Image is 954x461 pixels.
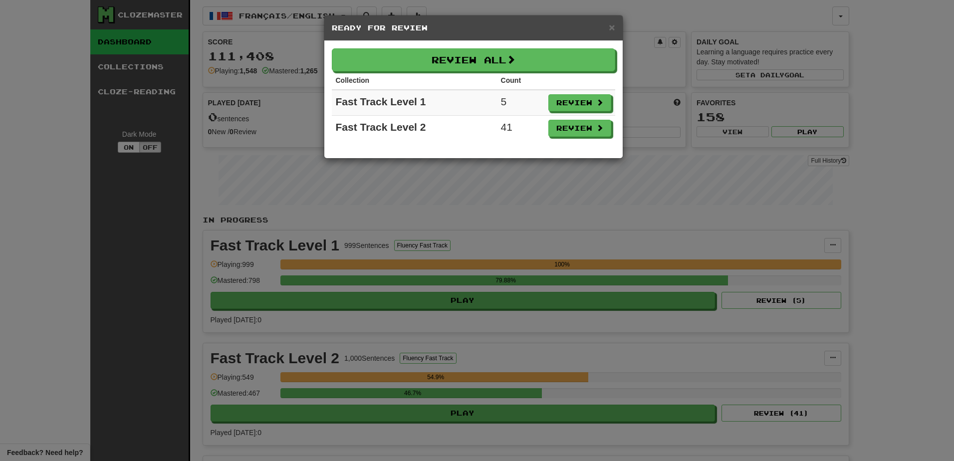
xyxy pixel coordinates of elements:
[497,90,544,116] td: 5
[332,71,497,90] th: Collection
[332,90,497,116] td: Fast Track Level 1
[332,23,615,33] h5: Ready for Review
[332,116,497,141] td: Fast Track Level 2
[609,22,615,32] button: Close
[497,116,544,141] td: 41
[548,120,611,137] button: Review
[548,94,611,111] button: Review
[332,48,615,71] button: Review All
[497,71,544,90] th: Count
[609,21,615,33] span: ×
